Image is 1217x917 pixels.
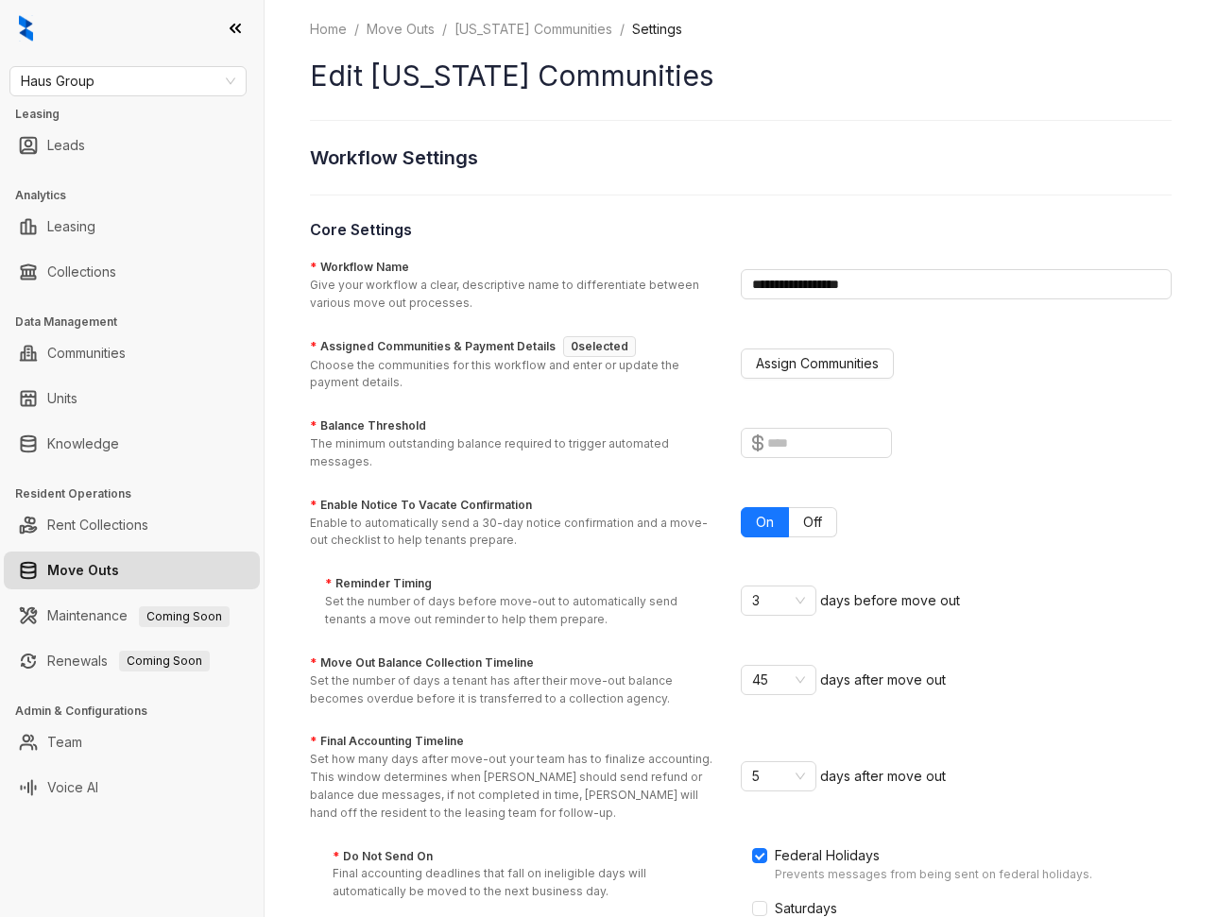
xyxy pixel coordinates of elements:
[310,218,1172,241] h3: Core Settings
[620,19,625,40] li: /
[310,144,1172,172] h2: Workflow Settings
[310,733,464,751] label: Final Accounting Timeline
[47,642,210,680] a: RenewalsComing Soon
[4,506,260,544] li: Rent Collections
[119,651,210,671] span: Coming Soon
[4,642,260,680] li: Renewals
[741,348,894,379] button: Assign Communities
[139,606,230,627] span: Coming Soon
[310,277,718,313] p: Give your workflow a clear, descriptive name to differentiate between various move out processes.
[310,654,534,672] label: Move Out Balance Collection Timeline
[4,334,260,372] li: Communities
[820,671,946,688] span: days after move out
[15,314,264,331] h3: Data Management
[752,762,805,790] span: 5
[363,19,438,40] a: Move Outs
[752,666,805,694] span: 45
[47,127,85,164] a: Leads
[4,597,260,635] li: Maintenance
[310,55,1172,97] h1: Edit [US_STATE] Communities
[4,208,260,246] li: Leasing
[4,380,260,417] li: Units
[21,67,235,95] span: Haus Group
[325,593,718,629] p: Set the number of days before move-out to automatically send tenants a move out reminder to help ...
[4,253,260,291] li: Collections
[803,514,822,530] span: Off
[333,848,433,866] label: Do Not Send On
[820,768,946,784] span: days after move out
[15,703,264,720] h3: Admin & Configurations
[333,865,716,901] p: Final accounting deadlines that fall on ineligible days will automatically be moved to the next b...
[310,417,426,435] label: Balance Threshold
[47,334,126,372] a: Communities
[354,19,359,40] li: /
[4,769,260,807] li: Voice AI
[306,19,351,40] a: Home
[4,127,260,164] li: Leads
[820,592,960,608] span: days before move out
[47,208,95,246] a: Leasing
[47,723,82,761] a: Team
[752,586,805,615] span: 3
[4,425,260,463] li: Knowledge
[15,187,264,204] h3: Analytics
[15,106,264,123] h3: Leasing
[310,672,718,708] p: Set the number of days a tenant has after their move-out balance becomes overdue before it is tra...
[19,15,33,42] img: logo
[47,552,119,589] a: Move Outs
[775,866,1092,884] div: Prevents messages from being sent on federal holidays.
[310,515,718,551] p: Enable to automatically send a 30-day notice confirmation and a move-out checklist to help tenant...
[756,514,774,530] span: On
[310,357,705,393] p: Choose the communities for this workflow and enter or update the payment details.
[756,353,879,374] span: Assign Communities
[310,497,532,515] label: Enable Notice To Vacate Confirmation
[47,253,116,291] a: Collections
[15,485,264,502] h3: Resident Operations
[47,425,119,463] a: Knowledge
[4,723,260,761] li: Team
[325,575,432,593] label: Reminder Timing
[310,336,643,357] label: Assigned Communities & Payment Details
[310,259,409,277] label: Workflow Name
[4,552,260,589] li: Move Outs
[563,336,636,357] span: 0 selected
[767,845,887,866] span: Federal Holidays
[442,19,447,40] li: /
[451,19,616,40] a: [US_STATE] Communities
[47,769,98,807] a: Voice AI
[47,380,77,417] a: Units
[310,435,718,471] p: The minimum outstanding balance required to trigger automated messages.
[47,506,148,544] a: Rent Collections
[310,751,718,822] p: Set how many days after move-out your team has to finalize accounting. This window determines whe...
[632,19,682,40] li: Settings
